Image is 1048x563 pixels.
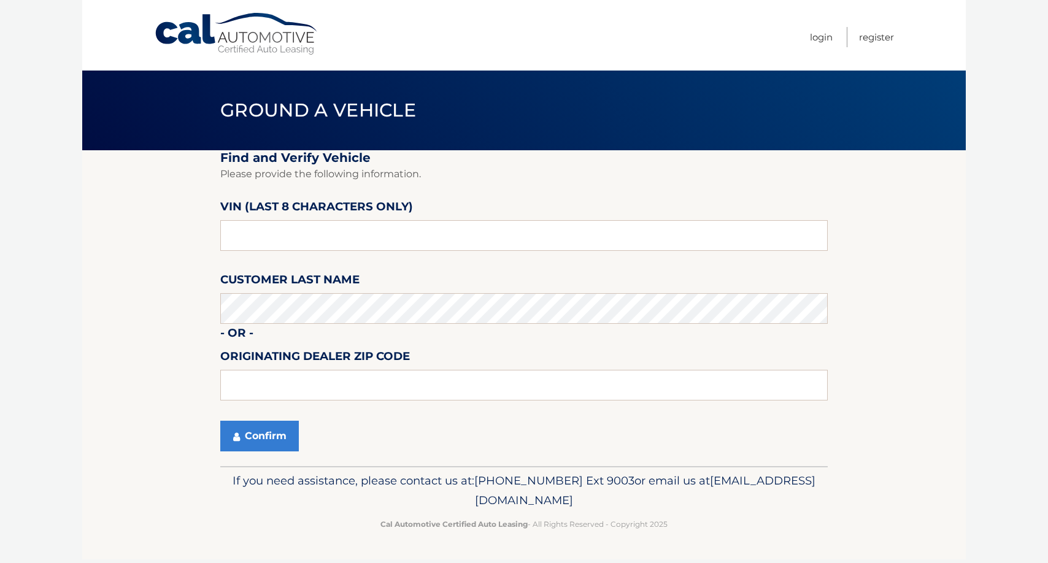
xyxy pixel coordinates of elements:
[220,99,416,121] span: Ground a Vehicle
[220,347,410,370] label: Originating Dealer Zip Code
[474,473,634,488] span: [PHONE_NUMBER] Ext 9003
[859,27,894,47] a: Register
[220,197,413,220] label: VIN (last 8 characters only)
[220,270,360,293] label: Customer Last Name
[228,471,820,510] p: If you need assistance, please contact us at: or email us at
[220,150,828,166] h2: Find and Verify Vehicle
[220,324,253,347] label: - or -
[810,27,833,47] a: Login
[220,166,828,183] p: Please provide the following information.
[228,518,820,530] p: - All Rights Reserved - Copyright 2025
[380,519,528,529] strong: Cal Automotive Certified Auto Leasing
[220,421,299,451] button: Confirm
[154,12,320,56] a: Cal Automotive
